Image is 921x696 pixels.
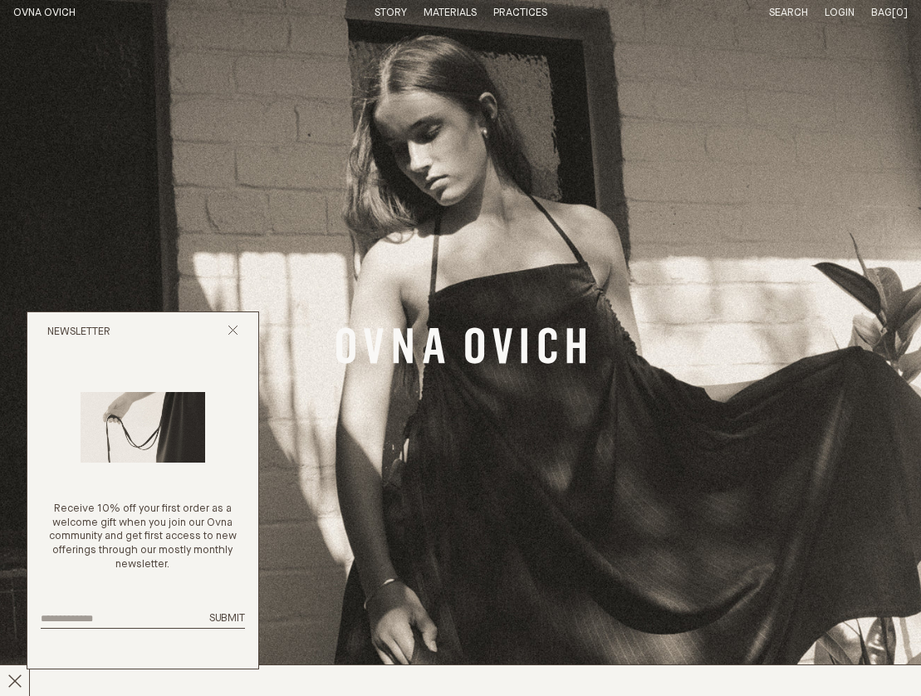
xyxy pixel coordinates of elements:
[336,327,585,369] a: Banner Link
[13,7,76,18] a: Home
[209,613,245,624] span: Submit
[228,325,238,341] button: Close popup
[769,7,808,18] a: Search
[493,7,547,18] a: Practices
[47,326,110,340] h2: Newsletter
[825,7,855,18] a: Login
[209,612,245,626] button: Submit
[375,7,407,18] a: Story
[424,7,477,18] a: Materials
[871,7,892,18] span: Bag
[892,7,908,18] span: [0]
[41,502,245,572] p: Receive 10% off your first order as a welcome gift when you join our Ovna community and get first...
